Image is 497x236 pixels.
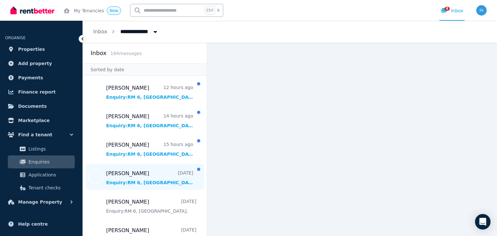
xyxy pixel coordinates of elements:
[18,74,43,82] span: Payments
[5,100,77,113] a: Documents
[5,85,77,98] a: Finance report
[28,171,72,179] span: Applications
[8,142,75,155] a: Listings
[205,6,215,15] span: Ctrl
[8,181,75,194] a: Tenant checks
[10,6,54,15] img: RentBetter
[93,28,107,35] a: Inbox
[8,155,75,168] a: Enquiries
[106,198,196,214] a: [PERSON_NAME][DATE]Enquiry:RM 6, [GEOGRAPHIC_DATA].
[18,60,52,67] span: Add property
[28,184,72,192] span: Tenant checks
[18,45,45,53] span: Properties
[106,170,193,186] a: [PERSON_NAME][DATE]Enquiry:RM 6, [GEOGRAPHIC_DATA].
[110,8,118,13] span: New
[217,8,220,13] span: k
[5,128,77,141] button: Find a tenant
[5,43,77,56] a: Properties
[5,196,77,208] button: Manage Property
[5,114,77,127] a: Marketplace
[83,63,207,76] div: Sorted by date
[475,214,491,230] div: Open Intercom Messenger
[18,198,62,206] span: Manage Property
[91,49,106,58] h2: Inbox
[5,71,77,84] a: Payments
[18,117,50,124] span: Marketplace
[18,88,56,96] span: Finance report
[5,218,77,230] a: Help centre
[5,57,77,70] a: Add property
[5,36,26,40] span: ORGANISE
[28,158,72,166] span: Enquiries
[476,5,487,16] img: info@museliving.com.au
[28,145,72,153] span: Listings
[445,7,450,11] span: 4
[110,51,142,56] span: 184 message s
[83,76,207,236] nav: Message list
[83,21,169,43] nav: Breadcrumb
[18,131,52,139] span: Find a tenant
[106,141,193,157] a: [PERSON_NAME]15 hours agoEnquiry:RM 6, [GEOGRAPHIC_DATA].
[8,168,75,181] a: Applications
[441,7,463,14] div: Inbox
[106,113,193,129] a: [PERSON_NAME]14 hours agoEnquiry:RM 6, [GEOGRAPHIC_DATA].
[18,220,48,228] span: Help centre
[106,84,193,100] a: [PERSON_NAME]12 hours agoEnquiry:RM 6, [GEOGRAPHIC_DATA].
[18,102,47,110] span: Documents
